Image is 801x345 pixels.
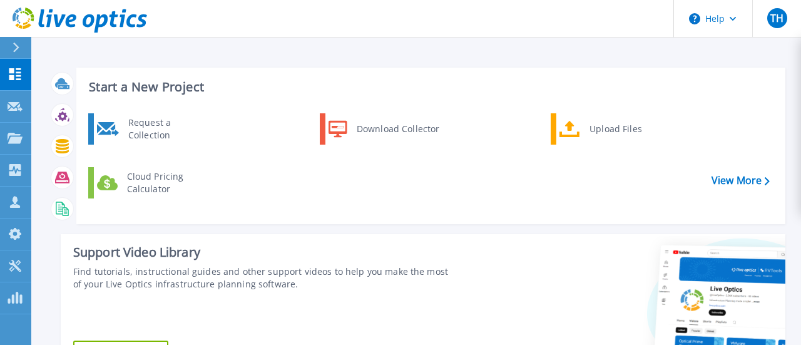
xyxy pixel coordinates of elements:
a: Download Collector [320,113,448,145]
div: Support Video Library [73,244,450,260]
div: Request a Collection [122,116,213,142]
a: Upload Files [551,113,679,145]
div: Find tutorials, instructional guides and other support videos to help you make the most of your L... [73,265,450,291]
a: Request a Collection [88,113,217,145]
div: Upload Files [583,116,676,142]
h3: Start a New Project [89,80,769,94]
a: Cloud Pricing Calculator [88,167,217,198]
span: TH [770,13,783,23]
a: View More [712,175,770,187]
div: Download Collector [350,116,445,142]
div: Cloud Pricing Calculator [121,170,213,195]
